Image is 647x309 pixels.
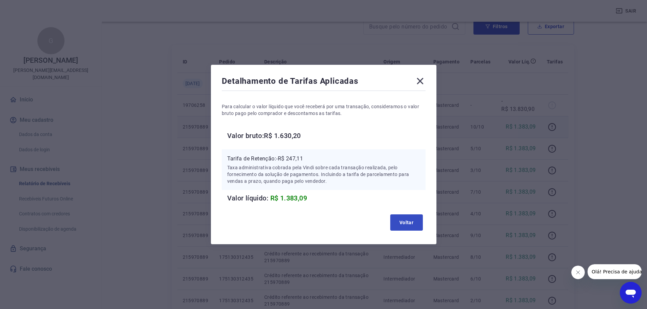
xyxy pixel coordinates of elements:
[588,264,642,279] iframe: Mensagem da empresa
[4,5,57,10] span: Olá! Precisa de ajuda?
[227,155,420,163] p: Tarifa de Retenção: -R$ 247,11
[222,76,426,89] div: Detalhamento de Tarifas Aplicadas
[222,103,426,117] p: Para calcular o valor líquido que você receberá por uma transação, consideramos o valor bruto pag...
[571,266,585,279] iframe: Fechar mensagem
[227,164,420,185] p: Taxa administrativa cobrada pela Vindi sobre cada transação realizada, pelo fornecimento da soluç...
[227,130,426,141] h6: Valor bruto: R$ 1.630,20
[620,282,642,304] iframe: Botão para abrir a janela de mensagens
[227,193,426,204] h6: Valor líquido:
[390,214,423,231] button: Voltar
[270,194,307,202] span: R$ 1.383,09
